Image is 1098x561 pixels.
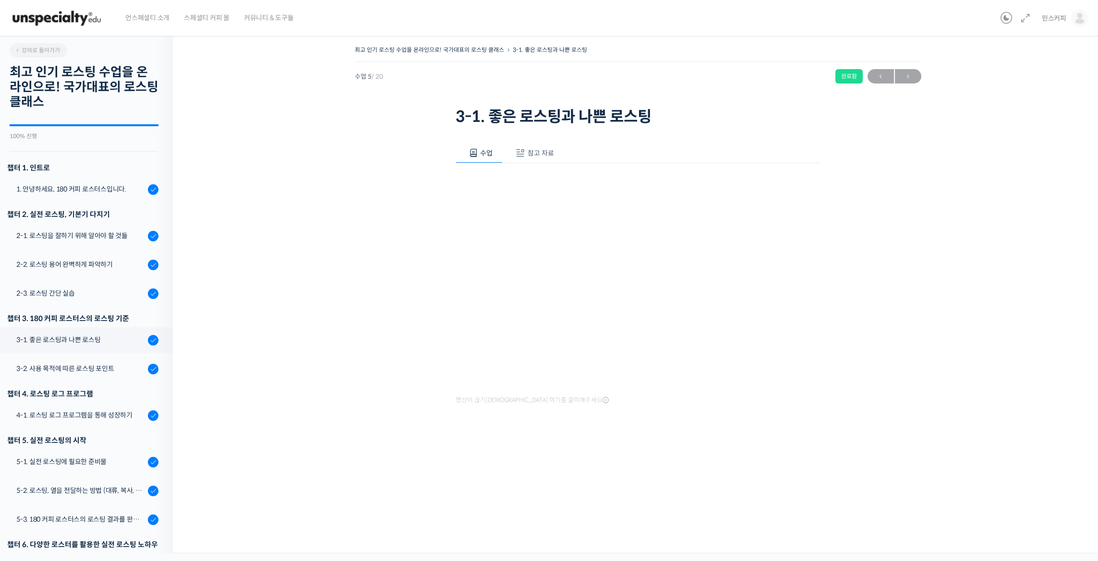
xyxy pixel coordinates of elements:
div: 1. 안녕하세요, 180 커피 로스터스입니다. [16,184,145,194]
div: 100% 진행 [10,133,158,139]
span: 수업 5 [355,73,383,80]
div: 2-3. 로스팅 간단 실습 [16,288,145,298]
a: 강의로 돌아가기 [10,43,67,58]
div: 3-1. 좋은 로스팅과 나쁜 로스팅 [16,334,145,345]
span: 수업 [480,149,493,157]
div: 챕터 5. 실전 로스팅의 시작 [7,434,158,447]
a: 최고 인기 로스팅 수업을 온라인으로! 국가대표의 로스팅 클래스 [355,46,504,53]
a: 다음→ [895,69,921,84]
div: 3-2. 사용 목적에 따른 로스팅 포인트 [16,363,145,374]
span: 참고 자료 [528,149,554,157]
span: 영상이 끊기[DEMOGRAPHIC_DATA] 여기를 클릭해주세요 [456,396,609,404]
h1: 3-1. 좋은 로스팅과 나쁜 로스팅 [456,107,820,126]
h3: 챕터 1. 인트로 [7,161,158,174]
div: 챕터 6. 다양한 로스터를 활용한 실전 로스팅 노하우 [7,538,158,551]
div: 챕터 3. 180 커피 로스터스의 로스팅 기준 [7,312,158,325]
div: 4-1. 로스팅 로그 프로그램을 통해 성장하기 [16,410,145,420]
div: 챕터 2. 실전 로스팅, 기본기 다지기 [7,208,158,221]
span: 민스커피 [1042,14,1066,23]
div: 2-1. 로스팅을 잘하기 위해 알아야 할 것들 [16,230,145,241]
span: → [895,70,921,83]
div: 5-1. 실전 로스팅에 필요한 준비물 [16,456,145,467]
div: 5-3. 180 커피 로스터스의 로스팅 결과를 판단하는 노하우 [16,514,145,525]
span: ← [868,70,894,83]
div: 완료함 [835,69,863,84]
a: ←이전 [868,69,894,84]
span: / 20 [372,72,383,81]
div: 챕터 4. 로스팅 로그 프로그램 [7,387,158,400]
div: 2-2. 로스팅 용어 완벽하게 파악하기 [16,259,145,270]
span: 강의로 돌아가기 [14,47,60,54]
a: 3-1. 좋은 로스팅과 나쁜 로스팅 [513,46,587,53]
h2: 최고 인기 로스팅 수업을 온라인으로! 국가대표의 로스팅 클래스 [10,65,158,110]
div: 5-2. 로스팅, 열을 전달하는 방법 (대류, 복사, 전도) [16,485,145,496]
